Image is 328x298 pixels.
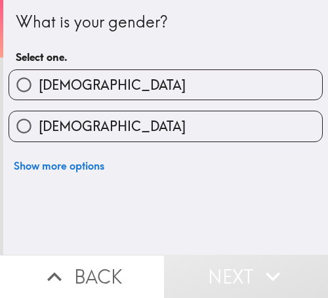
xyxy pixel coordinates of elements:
div: What is your gender? [16,11,316,33]
button: Next [164,255,328,298]
button: [DEMOGRAPHIC_DATA] [9,111,322,141]
span: [DEMOGRAPHIC_DATA] [39,76,186,94]
h6: Select one. [16,50,316,64]
button: Show more options [9,153,110,179]
button: [DEMOGRAPHIC_DATA] [9,70,322,100]
span: [DEMOGRAPHIC_DATA] [39,117,186,136]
